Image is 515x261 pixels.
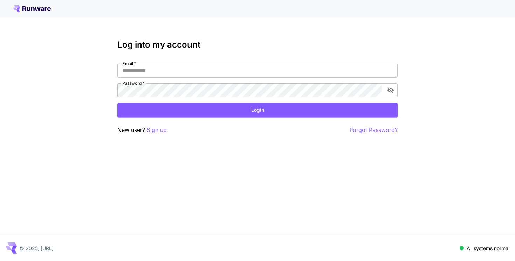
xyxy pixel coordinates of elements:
[384,84,397,97] button: toggle password visibility
[117,40,398,50] h3: Log into my account
[20,245,54,252] p: © 2025, [URL]
[467,245,509,252] p: All systems normal
[350,126,398,134] button: Forgot Password?
[122,61,136,66] label: Email
[122,80,145,86] label: Password
[117,103,398,117] button: Login
[147,126,167,134] button: Sign up
[117,126,167,134] p: New user?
